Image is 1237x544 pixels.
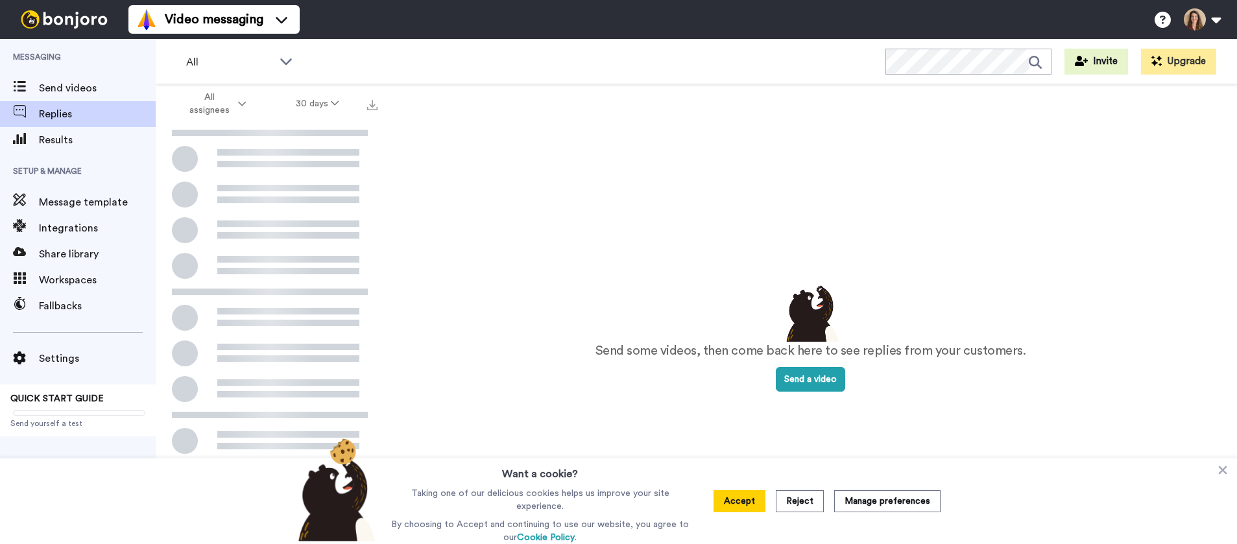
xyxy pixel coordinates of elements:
[776,375,845,384] a: Send a video
[714,490,765,512] button: Accept
[502,458,578,482] h3: Want a cookie?
[776,490,824,512] button: Reject
[10,418,145,429] span: Send yourself a test
[778,282,843,342] img: results-emptystates.png
[39,351,156,366] span: Settings
[367,100,378,110] img: export.svg
[158,86,271,122] button: All assignees
[39,246,156,262] span: Share library
[39,132,156,148] span: Results
[1141,49,1216,75] button: Upgrade
[39,220,156,236] span: Integrations
[363,94,381,113] button: Export all results that match these filters now.
[165,10,263,29] span: Video messaging
[39,298,156,314] span: Fallbacks
[183,91,235,117] span: All assignees
[1064,49,1128,75] button: Invite
[39,80,156,96] span: Send videos
[287,438,383,541] img: bear-with-cookie.png
[16,10,113,29] img: bj-logo-header-white.svg
[271,92,364,115] button: 30 days
[388,518,692,544] p: By choosing to Accept and continuing to use our website, you agree to our .
[388,487,692,513] p: Taking one of our delicious cookies helps us improve your site experience.
[136,9,157,30] img: vm-color.svg
[39,106,156,122] span: Replies
[186,54,273,70] span: All
[10,394,104,403] span: QUICK START GUIDE
[517,533,575,542] a: Cookie Policy
[39,195,156,210] span: Message template
[776,367,845,392] button: Send a video
[595,342,1026,361] p: Send some videos, then come back here to see replies from your customers.
[834,490,941,512] button: Manage preferences
[39,272,156,288] span: Workspaces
